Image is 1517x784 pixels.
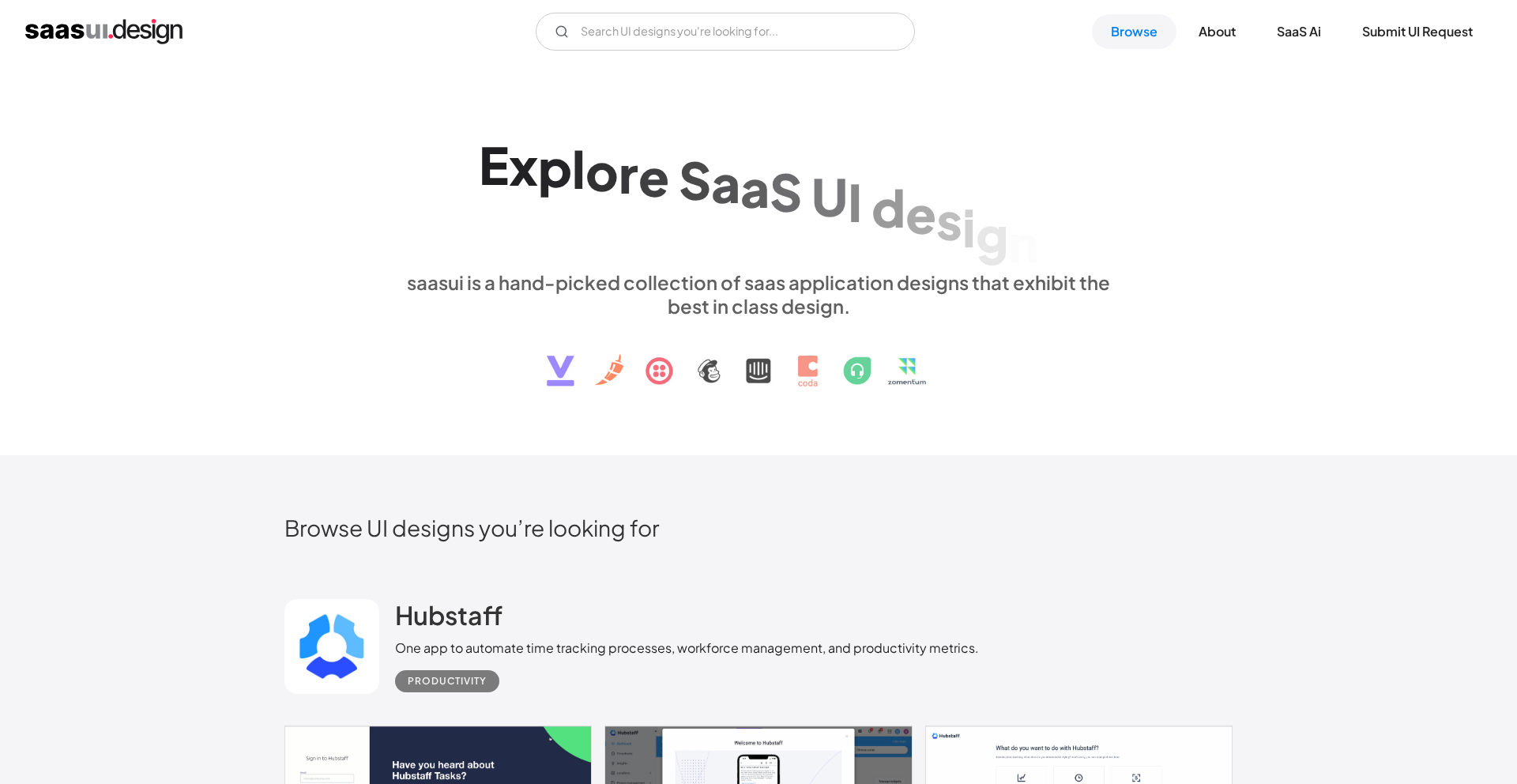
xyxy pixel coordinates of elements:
div: E [479,134,509,195]
div: a [711,153,740,213]
a: About [1180,14,1255,49]
a: SaaS Ai [1258,14,1340,49]
div: p [538,137,572,198]
a: Submit UI Request [1343,14,1492,49]
div: g [976,204,1008,265]
h2: Browse UI designs you’re looking for [284,514,1233,541]
div: s [936,190,962,251]
div: l [572,138,585,199]
div: o [585,140,619,201]
div: r [619,143,638,204]
div: i [962,197,976,258]
div: n [1008,212,1038,273]
div: e [638,145,669,206]
div: Productivity [408,672,487,691]
h1: Explore SaaS UI design patterns & interactions. [395,134,1122,255]
div: saasui is a hand-picked collection of saas application designs that exhibit the best in class des... [395,270,1122,318]
div: U [811,166,848,227]
div: d [871,177,905,238]
a: home [25,19,183,44]
a: Hubstaff [395,599,503,639]
div: S [770,161,802,222]
div: S [679,149,711,209]
form: Email Form [536,13,915,51]
div: x [509,135,538,196]
img: text, icon, saas logo [519,318,998,400]
div: I [848,171,862,232]
div: One app to automate time tracking processes, workforce management, and productivity metrics. [395,639,979,658]
div: a [740,156,770,217]
input: Search UI designs you're looking for... [536,13,915,51]
a: Browse [1092,14,1176,49]
div: e [905,183,936,244]
h2: Hubstaff [395,599,503,631]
